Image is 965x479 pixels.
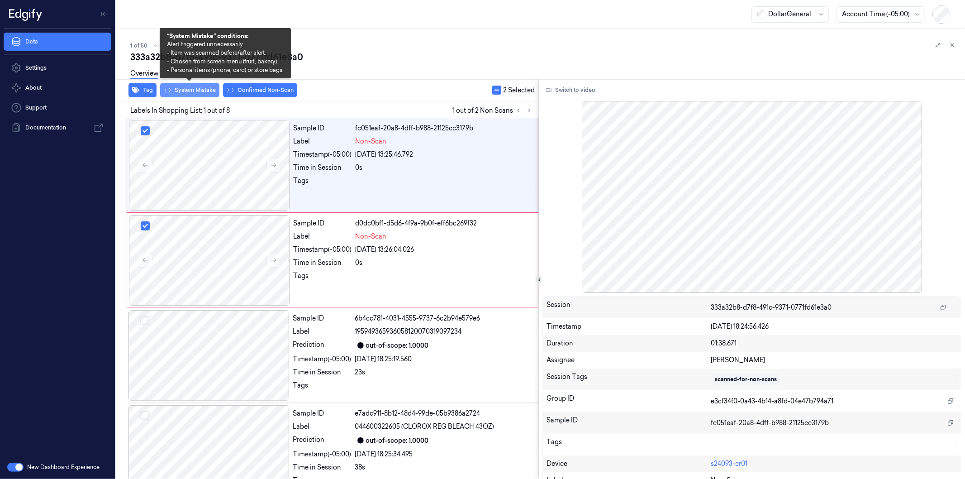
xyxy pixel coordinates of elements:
[130,69,158,79] a: Overview
[160,83,219,97] button: System Mistake
[356,124,532,133] div: fc051eaf-20a8-4dff-b988-21125cc3179b
[294,124,352,133] div: Sample ID
[293,354,352,364] div: Timestamp (-05:00)
[293,327,352,336] div: Label
[293,368,352,377] div: Time in Session
[547,459,711,469] div: Device
[294,245,352,254] div: Timestamp (-05:00)
[293,340,352,351] div: Prediction
[547,437,711,452] div: Tags
[294,219,352,228] div: Sample ID
[356,150,532,159] div: [DATE] 13:25:46.792
[130,51,958,63] div: 333a32b8-d7f8-491c-9371-0771fd61e3a0
[547,339,711,348] div: Duration
[4,59,111,77] a: Settings
[141,221,150,230] button: Select row
[547,322,711,331] div: Timestamp
[355,327,462,336] span: 195949365936058120070319097234
[140,316,149,325] button: Select row
[711,339,957,348] div: 01:38.671
[293,435,352,446] div: Prediction
[366,341,429,350] div: out-of-scope: 1.0000
[356,232,387,241] span: Non-Scan
[715,375,777,383] div: scanned-for-non-scans
[711,397,833,406] span: e3cf34f0-0a43-4b14-a8fd-04e47b794a71
[294,258,352,268] div: Time in Session
[547,300,711,315] div: Session
[547,416,711,430] div: Sample ID
[97,7,111,21] button: Toggle Navigation
[547,394,711,408] div: Group ID
[355,314,533,323] div: 6b4cc781-4031-4555-9737-6c2b94e579e6
[711,355,957,365] div: [PERSON_NAME]
[294,163,352,172] div: Time in Session
[294,137,352,146] div: Label
[503,86,535,95] span: 2 Selected
[355,450,533,459] div: [DATE] 18:25:34.495
[355,422,494,431] span: 044600322605 (CLOROX REG BLEACH 43OZ)
[294,271,352,286] div: Tags
[356,163,532,172] div: 0s
[293,422,352,431] div: Label
[141,126,150,135] button: Select row
[547,372,711,387] div: Session Tags
[355,368,533,377] div: 23s
[223,83,297,97] button: Confirmed Non-Scan
[293,314,352,323] div: Sample ID
[4,79,111,97] button: About
[355,354,533,364] div: [DATE] 18:25:19.560
[355,463,533,472] div: 38s
[542,83,599,97] button: Switch to video
[356,245,532,254] div: [DATE] 13:26:04.026
[128,83,157,97] button: Tag
[356,219,532,228] div: d0dc0bf1-d5d6-4f9a-9b0f-eff6bc269f32
[4,33,111,51] a: Data
[293,381,352,395] div: Tags
[130,106,230,115] span: Labels In Shopping List: 1 out of 8
[294,150,352,159] div: Timestamp (-05:00)
[130,42,147,49] span: 1 of 50
[711,303,832,312] span: 333a32b8-d7f8-491c-9371-0771fd61e3a0
[293,450,352,459] div: Timestamp (-05:00)
[4,119,111,137] a: Documentation
[366,436,429,445] div: out-of-scope: 1.0000
[711,322,957,331] div: [DATE] 18:24:56.426
[355,409,533,418] div: e7adc911-8b12-48d4-99de-05b9386a2724
[711,459,957,469] div: s24093-cr01
[547,355,711,365] div: Assignee
[294,176,352,191] div: Tags
[711,418,829,428] span: fc051eaf-20a8-4dff-b988-21125cc3179b
[452,105,535,116] span: 1 out of 2 Non Scans
[294,232,352,241] div: Label
[293,463,352,472] div: Time in Session
[4,99,111,117] a: Support
[140,411,149,420] button: Select row
[293,409,352,418] div: Sample ID
[356,137,387,146] span: Non-Scan
[356,258,532,268] div: 0s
